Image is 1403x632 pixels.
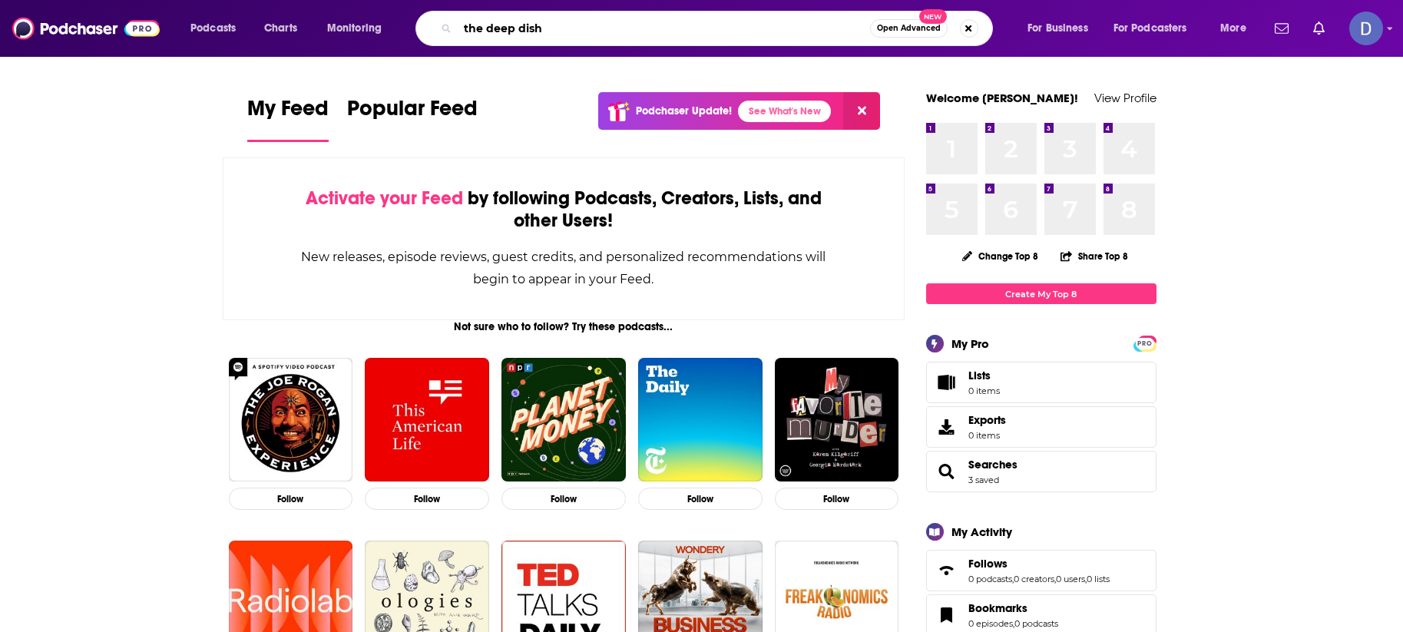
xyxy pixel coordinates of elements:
[190,18,236,39] span: Podcasts
[327,18,382,39] span: Monitoring
[501,358,626,482] img: Planet Money
[264,18,297,39] span: Charts
[254,16,306,41] a: Charts
[300,246,828,290] div: New releases, episode reviews, guest credits, and personalized recommendations will begin to appe...
[968,557,1008,571] span: Follows
[1349,12,1383,45] button: Show profile menu
[968,369,1000,382] span: Lists
[347,95,478,142] a: Popular Feed
[931,372,962,393] span: Lists
[1027,18,1088,39] span: For Business
[968,385,1000,396] span: 0 items
[1012,574,1014,584] span: ,
[968,413,1006,427] span: Exports
[1349,12,1383,45] img: User Profile
[636,104,732,117] p: Podchaser Update!
[1349,12,1383,45] span: Logged in as dianawurster
[926,451,1156,492] span: Searches
[1136,337,1154,349] a: PRO
[968,475,999,485] a: 3 saved
[926,406,1156,448] a: Exports
[1014,574,1054,584] a: 0 creators
[1307,15,1331,41] a: Show notifications dropdown
[180,16,256,41] button: open menu
[951,336,989,351] div: My Pro
[1220,18,1246,39] span: More
[968,557,1110,571] a: Follows
[1017,16,1107,41] button: open menu
[968,458,1018,472] a: Searches
[638,358,763,482] img: The Daily
[365,358,489,482] img: This American Life
[229,488,353,510] button: Follow
[1209,16,1266,41] button: open menu
[931,461,962,482] a: Searches
[458,16,870,41] input: Search podcasts, credits, & more...
[247,95,329,131] span: My Feed
[306,187,463,210] span: Activate your Feed
[1087,574,1110,584] a: 0 lists
[919,9,947,24] span: New
[1094,91,1156,105] a: View Profile
[1054,574,1056,584] span: ,
[365,488,489,510] button: Follow
[951,524,1012,539] div: My Activity
[953,247,1048,266] button: Change Top 8
[638,488,763,510] button: Follow
[1013,618,1014,629] span: ,
[1113,18,1187,39] span: For Podcasters
[775,358,899,482] img: My Favorite Murder with Karen Kilgariff and Georgia Hardstark
[430,11,1008,46] div: Search podcasts, credits, & more...
[229,358,353,482] img: The Joe Rogan Experience
[1056,574,1085,584] a: 0 users
[1136,338,1154,349] span: PRO
[316,16,402,41] button: open menu
[968,601,1027,615] span: Bookmarks
[931,604,962,626] a: Bookmarks
[877,25,941,32] span: Open Advanced
[1060,241,1129,271] button: Share Top 8
[247,95,329,142] a: My Feed
[968,369,991,382] span: Lists
[926,283,1156,304] a: Create My Top 8
[1269,15,1295,41] a: Show notifications dropdown
[926,91,1078,105] a: Welcome [PERSON_NAME]!
[870,19,948,38] button: Open AdvancedNew
[223,320,905,333] div: Not sure who to follow? Try these podcasts...
[926,362,1156,403] a: Lists
[738,101,831,122] a: See What's New
[931,560,962,581] a: Follows
[1014,618,1058,629] a: 0 podcasts
[1104,16,1209,41] button: open menu
[1085,574,1087,584] span: ,
[968,601,1058,615] a: Bookmarks
[775,488,899,510] button: Follow
[926,550,1156,591] span: Follows
[501,488,626,510] button: Follow
[12,14,160,43] img: Podchaser - Follow, Share and Rate Podcasts
[931,416,962,438] span: Exports
[968,430,1006,441] span: 0 items
[347,95,478,131] span: Popular Feed
[968,618,1013,629] a: 0 episodes
[300,187,828,232] div: by following Podcasts, Creators, Lists, and other Users!
[968,574,1012,584] a: 0 podcasts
